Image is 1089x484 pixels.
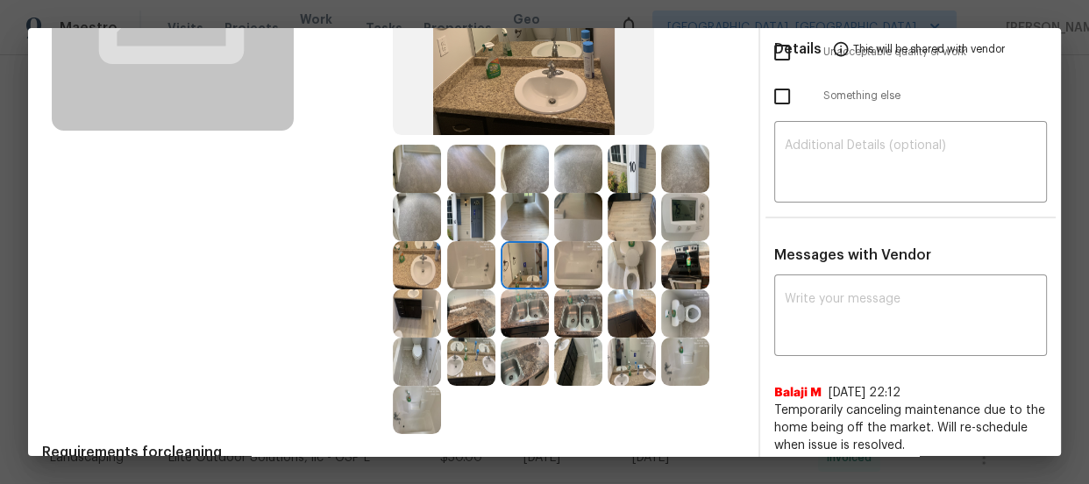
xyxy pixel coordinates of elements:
[774,384,822,402] span: Balaji M
[42,444,744,461] span: Requirements for cleaning
[823,89,1047,103] span: Something else
[829,387,900,399] span: [DATE] 22:12
[774,248,931,262] span: Messages with Vendor
[774,28,822,70] span: Details
[760,75,1061,118] div: Something else
[774,402,1047,454] span: Temporarily canceling maintenance due to the home being off the market. Will re-schedule when iss...
[853,28,1005,70] span: This will be shared with vendor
